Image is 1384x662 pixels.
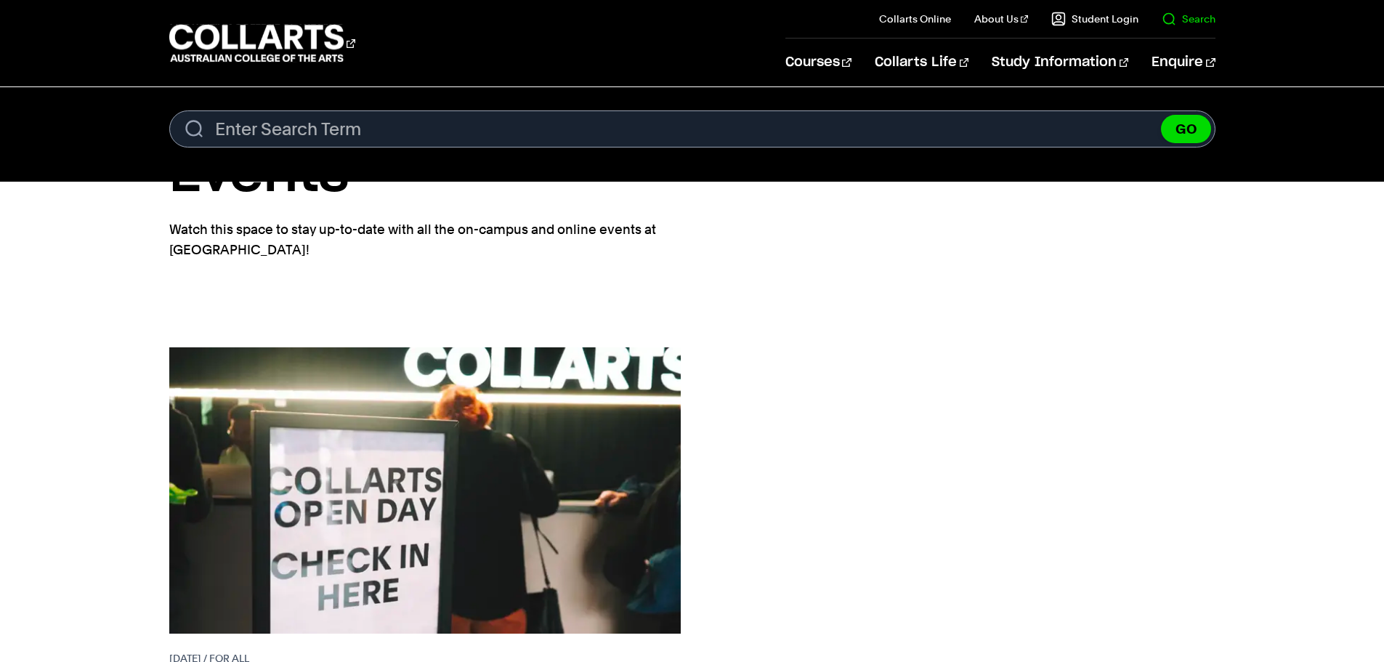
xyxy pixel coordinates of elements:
a: Collarts Online [879,12,951,26]
a: Courses [785,39,851,86]
p: Watch this space to stay up-to-date with all the on-campus and online events at [GEOGRAPHIC_DATA]! [169,219,700,260]
a: Search [1162,12,1215,26]
button: GO [1161,115,1211,143]
input: Enter Search Term [169,110,1215,148]
form: Search [169,110,1215,148]
a: Student Login [1051,12,1138,26]
div: Go to homepage [169,23,355,64]
a: About Us [974,12,1028,26]
a: Enquire [1152,39,1215,86]
a: Collarts Life [875,39,968,86]
a: Study Information [992,39,1128,86]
